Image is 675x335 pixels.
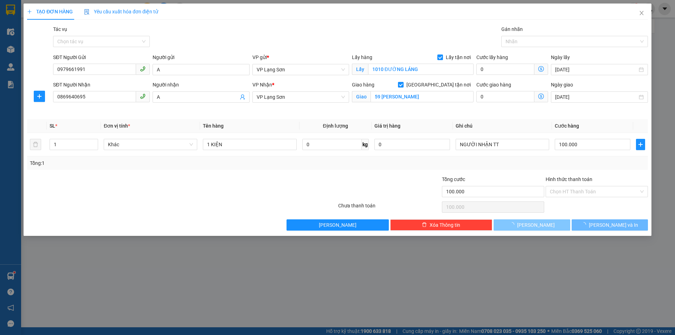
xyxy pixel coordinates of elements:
[104,123,130,129] span: Đơn vị tính
[636,139,645,150] button: plus
[257,92,345,102] span: VP Lạng Sơn
[555,93,637,101] input: Ngày giao
[53,81,150,89] div: SĐT Người Nhận
[371,91,474,102] input: Giao tận nơi
[509,222,517,227] span: loading
[453,119,552,133] th: Ghi chú
[34,94,45,99] span: plus
[368,64,474,75] input: Lấy tận nơi
[442,176,465,182] span: Tổng cước
[108,139,193,150] span: Khác
[203,139,296,150] input: VD: Bàn, Ghế
[252,53,349,61] div: VP gửi
[404,81,474,89] span: [GEOGRAPHIC_DATA] tận nơi
[287,219,389,231] button: [PERSON_NAME]
[53,26,67,32] label: Tác vụ
[632,4,651,23] button: Close
[362,139,369,150] span: kg
[27,9,73,14] span: TẠO ĐƠN HÀNG
[551,54,570,60] label: Ngày lấy
[501,26,523,32] label: Gán nhãn
[443,53,474,61] span: Lấy tận nơi
[257,64,345,75] span: VP Lạng Sơn
[240,94,245,100] span: user-add
[476,82,511,88] label: Cước giao hàng
[589,221,638,229] span: [PERSON_NAME] và In
[352,54,372,60] span: Lấy hàng
[555,66,637,73] input: Ngày lấy
[140,66,146,72] span: phone
[538,94,544,99] span: dollar-circle
[555,123,579,129] span: Cước hàng
[551,82,573,88] label: Ngày giao
[352,64,368,75] span: Lấy
[84,9,158,14] span: Yêu cầu xuất hóa đơn điện tử
[639,10,644,16] span: close
[140,94,146,99] span: phone
[203,123,224,129] span: Tên hàng
[374,123,400,129] span: Giá trị hàng
[352,82,374,88] span: Giao hàng
[252,82,272,88] span: VP Nhận
[337,202,441,214] div: Chưa thanh toán
[50,123,55,129] span: SL
[476,54,508,60] label: Cước lấy hàng
[422,222,427,228] span: delete
[84,9,90,15] img: icon
[153,53,249,61] div: Người gửi
[374,139,450,150] input: 0
[517,221,555,229] span: [PERSON_NAME]
[390,219,493,231] button: deleteXóa Thông tin
[476,64,534,75] input: Cước lấy hàng
[323,123,348,129] span: Định lượng
[456,139,549,150] input: Ghi Chú
[352,91,371,102] span: Giao
[572,219,648,231] button: [PERSON_NAME] và In
[53,53,150,61] div: SĐT Người Gửi
[30,139,41,150] button: delete
[494,219,570,231] button: [PERSON_NAME]
[546,176,592,182] label: Hình thức thanh toán
[636,142,645,147] span: plus
[153,81,249,89] div: Người nhận
[581,222,589,227] span: loading
[319,221,356,229] span: [PERSON_NAME]
[430,221,460,229] span: Xóa Thông tin
[27,9,32,14] span: plus
[34,91,45,102] button: plus
[476,91,534,102] input: Cước giao hàng
[30,159,261,167] div: Tổng: 1
[538,66,544,72] span: dollar-circle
